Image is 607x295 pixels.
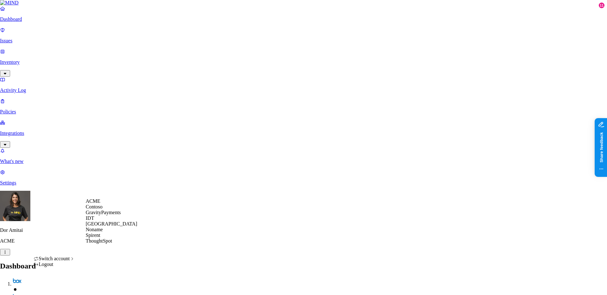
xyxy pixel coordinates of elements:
span: Spirent [86,232,100,238]
span: Contoso [86,204,102,209]
span: [GEOGRAPHIC_DATA] [86,221,137,226]
span: ThoughtSpot [86,238,112,244]
span: IDT [86,215,94,221]
span: Switch account [39,256,70,261]
span: GravityPayments [86,210,121,215]
span: ACME [86,198,100,204]
div: Logout [34,262,75,267]
span: Noname [86,227,103,232]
